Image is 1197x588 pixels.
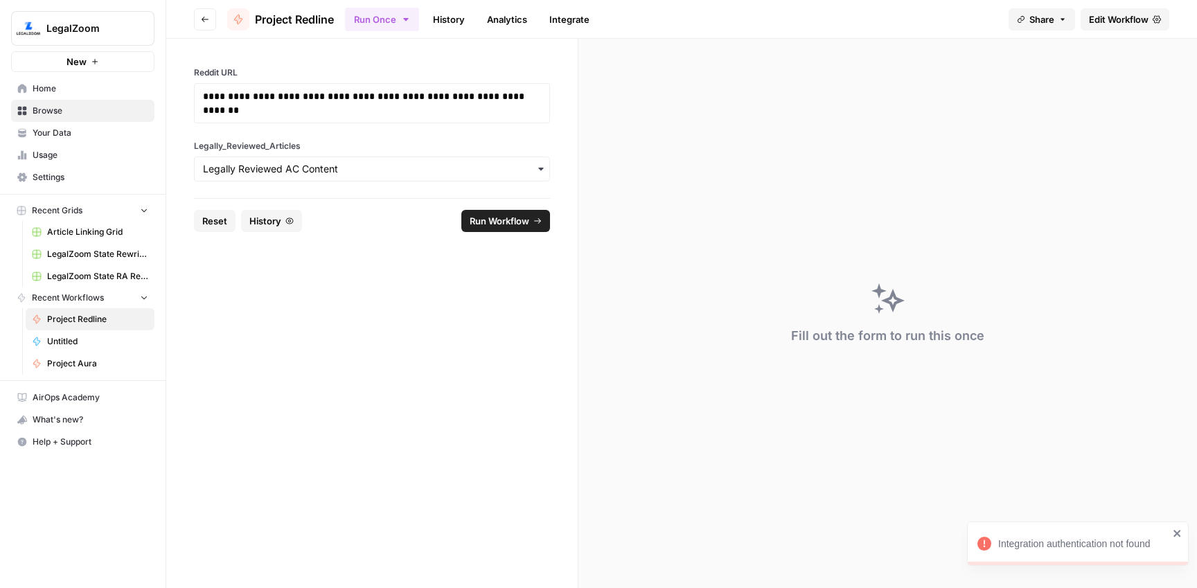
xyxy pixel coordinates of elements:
a: Untitled [26,330,154,353]
a: Your Data [11,122,154,144]
img: LegalZoom Logo [16,16,41,41]
button: New [11,51,154,72]
input: Legally Reviewed AC Content [203,162,541,176]
a: AirOps Academy [11,386,154,409]
span: Reset [202,214,227,228]
span: Edit Workflow [1089,12,1149,26]
label: Reddit URL [194,66,550,79]
span: Settings [33,171,148,184]
span: LegalZoom [46,21,130,35]
span: Browse [33,105,148,117]
button: What's new? [11,409,154,431]
span: Share [1029,12,1054,26]
button: Recent Grids [11,200,154,221]
button: Workspace: LegalZoom [11,11,154,46]
a: Browse [11,100,154,122]
span: AirOps Academy [33,391,148,404]
a: Integrate [541,8,598,30]
span: Usage [33,149,148,161]
a: Project Redline [227,8,334,30]
a: Edit Workflow [1081,8,1169,30]
span: LegalZoom State RA Rewrites [47,270,148,283]
a: Project Redline [26,308,154,330]
span: Run Workflow [470,214,529,228]
button: Run Once [345,8,419,31]
a: Settings [11,166,154,188]
span: LegalZoom State Rewrites INC [47,248,148,260]
span: Project Redline [255,11,334,28]
button: Run Workflow [461,210,550,232]
a: History [425,8,473,30]
a: Article Linking Grid [26,221,154,243]
a: LegalZoom State RA Rewrites [26,265,154,287]
span: Project Aura [47,357,148,370]
a: Project Aura [26,353,154,375]
div: Fill out the form to run this once [791,326,984,346]
button: Help + Support [11,431,154,453]
button: Share [1009,8,1075,30]
span: Home [33,82,148,95]
div: What's new? [12,409,154,430]
a: Home [11,78,154,100]
span: Help + Support [33,436,148,448]
a: LegalZoom State Rewrites INC [26,243,154,265]
button: Recent Workflows [11,287,154,308]
span: Recent Workflows [32,292,104,304]
button: History [241,210,302,232]
a: Usage [11,144,154,166]
span: New [66,55,87,69]
div: Integration authentication not found [998,537,1169,551]
span: Your Data [33,127,148,139]
span: History [249,214,281,228]
span: Recent Grids [32,204,82,217]
span: Article Linking Grid [47,226,148,238]
label: Legally_Reviewed_Articles [194,140,550,152]
span: Untitled [47,335,148,348]
button: Reset [194,210,236,232]
span: Project Redline [47,313,148,326]
button: close [1173,528,1182,539]
a: Analytics [479,8,535,30]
